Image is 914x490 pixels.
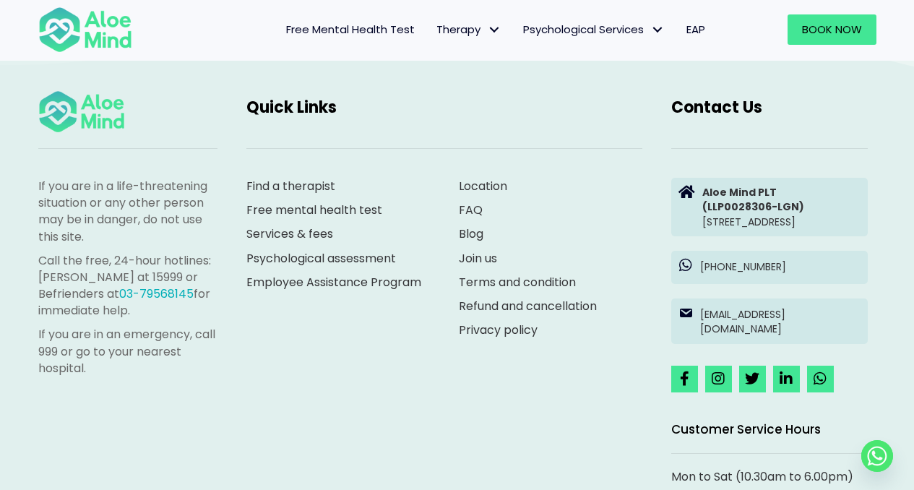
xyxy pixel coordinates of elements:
p: Call the free, 24-hour hotlines: [PERSON_NAME] at 15999 or Befrienders at for immediate help. [38,252,217,319]
p: [EMAIL_ADDRESS][DOMAIN_NAME] [700,307,861,337]
p: If you are in a life-threatening situation or any other person may be in danger, do not use this ... [38,178,217,245]
a: [PHONE_NUMBER] [671,251,868,284]
a: EAP [676,14,716,45]
span: Psychological Services [523,22,665,37]
img: Aloe Mind Malaysia | Mental Healthcare Services in Malaysia and Singapore [38,6,132,53]
a: Join us [459,250,497,267]
span: Quick Links [246,96,337,119]
a: TherapyTherapy: submenu [426,14,512,45]
span: Book Now [802,22,862,37]
a: Terms and condition [459,274,576,291]
a: Privacy policy [459,322,538,338]
a: Aloe Mind PLT(LLP0028306-LGN)[STREET_ADDRESS] [671,178,868,236]
a: [EMAIL_ADDRESS][DOMAIN_NAME] [671,298,868,344]
a: Psychological assessment [246,250,396,267]
a: Find a therapist [246,178,335,194]
p: If you are in an emergency, call 999 or go to your nearest hospital. [38,326,217,377]
img: Aloe mind Logo [38,90,125,134]
p: [STREET_ADDRESS] [702,185,861,229]
a: Refund and cancellation [459,298,597,314]
a: Services & fees [246,225,333,242]
span: Customer Service Hours [671,421,821,438]
span: Psychological Services: submenu [647,20,668,40]
a: 03-79568145 [119,285,194,302]
span: Free Mental Health Test [286,22,415,37]
a: Whatsapp [861,440,893,472]
a: Psychological ServicesPsychological Services: submenu [512,14,676,45]
a: FAQ [459,202,483,218]
a: Free Mental Health Test [275,14,426,45]
a: Free mental health test [246,202,382,218]
span: Therapy: submenu [484,20,505,40]
p: [PHONE_NUMBER] [700,259,861,274]
a: Blog [459,225,483,242]
strong: Aloe Mind PLT [702,185,777,199]
a: Book Now [788,14,876,45]
a: Employee Assistance Program [246,274,421,291]
p: Mon to Sat (10.30am to 6.00pm) [671,468,868,485]
span: Therapy [436,22,501,37]
strong: (LLP0028306-LGN) [702,199,804,214]
a: Location [459,178,507,194]
span: Contact Us [671,96,762,119]
span: EAP [686,22,705,37]
nav: Menu [151,14,716,45]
